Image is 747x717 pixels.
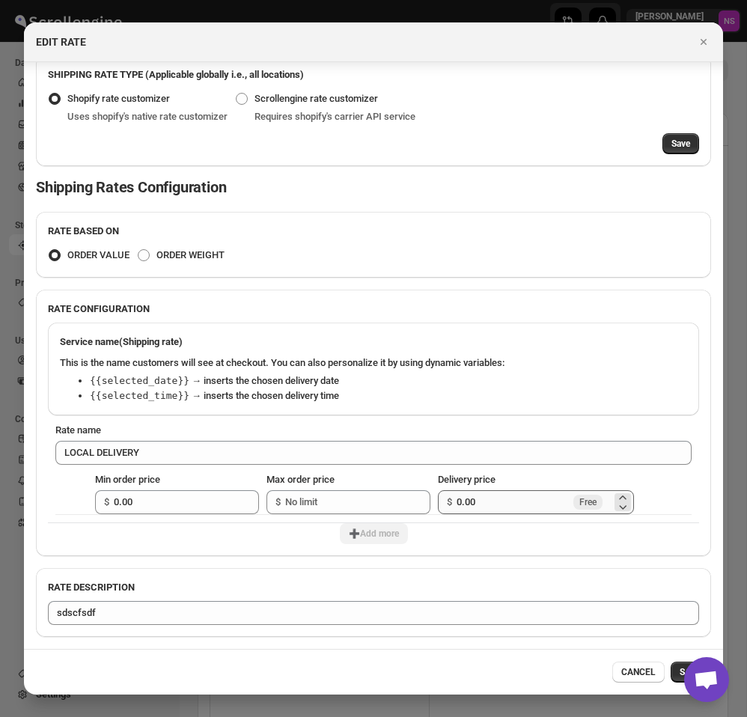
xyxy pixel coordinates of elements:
span: (Shipping rate) [119,336,183,347]
input: 0.00 [457,490,570,514]
textarea: sdscfsdf [48,601,699,625]
button: CANCEL [612,662,665,683]
span: Delivery price [438,474,496,485]
span: Uses shopify's native rate customizer [67,111,228,122]
span: Rate name [55,424,101,436]
span: Free [579,496,597,508]
button: Close [693,31,714,52]
li: → inserts the chosen delivery time [90,388,504,403]
b: Service name [60,336,183,347]
div: Open chat [684,657,729,702]
span: ORDER VALUE [67,249,129,260]
p: This is the name customers will see at checkout. You can also personalize it by using dynamic var... [60,356,504,370]
h2: RATE CONFIGURATION [48,302,699,317]
span: Save [671,138,690,150]
input: 0.00 [114,490,237,514]
input: Rate name [55,441,692,465]
span: Min order price [95,474,160,485]
li: → inserts the chosen delivery date [90,373,504,388]
span: SAVE [680,666,702,678]
p: Shipping Rates Configuration [36,178,711,196]
code: Copy to clipboard [90,390,189,401]
span: $ [447,496,452,507]
span: CANCEL [621,666,656,678]
span: $ [104,496,109,507]
span: Scrollengine rate customizer [254,93,378,104]
h2: RATE DESCRIPTION [48,580,699,595]
input: No limit [285,490,408,514]
span: ORDER WEIGHT [156,249,225,260]
button: SAVE [671,662,711,683]
span: Requires shopify's carrier API service [254,111,415,122]
code: Copy to clipboard [90,375,189,386]
h2: EDIT RATE [36,34,86,49]
h2: SHIPPING RATE TYPE (Applicable globally i.e., all locations) [48,67,699,82]
button: Save [662,133,699,154]
span: $ [275,496,281,507]
span: Max order price [266,474,335,485]
h2: RATE BASED ON [48,224,699,239]
span: Shopify rate customizer [67,93,170,104]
